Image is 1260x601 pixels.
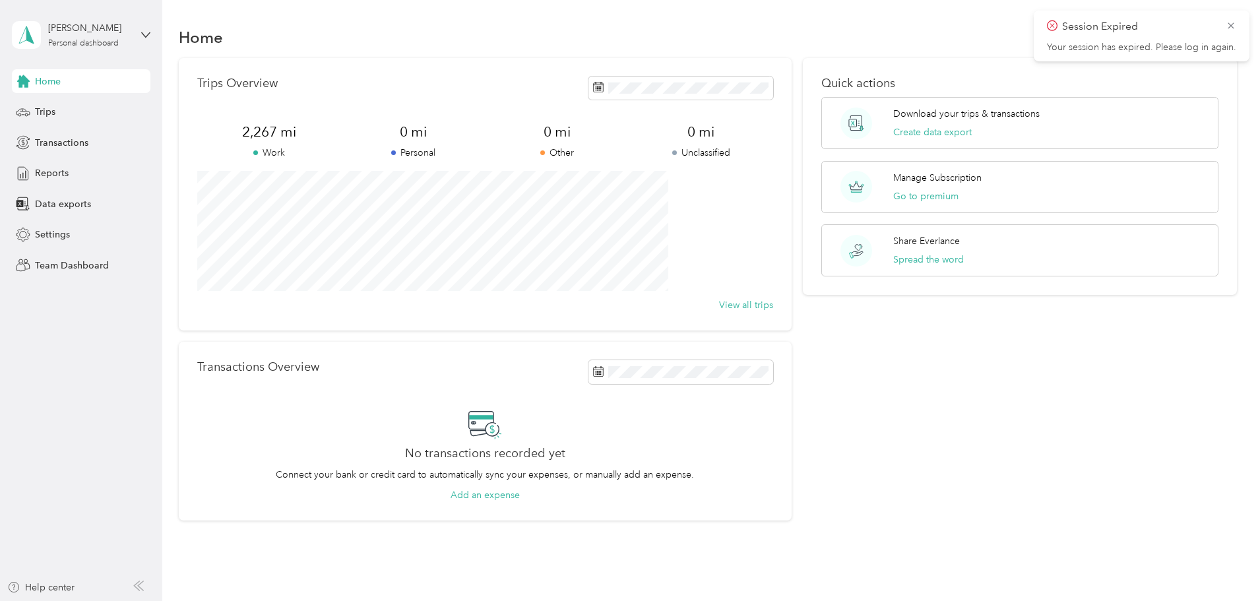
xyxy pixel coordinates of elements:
p: Your session has expired. Please log in again. [1047,42,1236,53]
span: Home [35,75,61,88]
p: Connect your bank or credit card to automatically sync your expenses, or manually add an expense. [276,468,694,482]
span: Team Dashboard [35,259,109,272]
button: Create data export [893,125,972,139]
p: Manage Subscription [893,171,982,185]
p: Session Expired [1062,18,1216,35]
button: Go to premium [893,189,959,203]
button: Add an expense [451,488,520,502]
span: Transactions [35,136,88,150]
button: View all trips [719,298,773,312]
button: Spread the word [893,253,964,267]
p: Unclassified [629,146,772,160]
p: Personal [341,146,485,160]
span: 0 mi [485,123,629,141]
iframe: Everlance-gr Chat Button Frame [1186,527,1260,601]
p: Other [485,146,629,160]
h2: No transactions recorded yet [405,447,565,460]
p: Work [197,146,341,160]
span: Reports [35,166,69,180]
span: Trips [35,105,55,119]
span: 0 mi [629,123,772,141]
span: 2,267 mi [197,123,341,141]
span: Settings [35,228,70,241]
p: Download your trips & transactions [893,107,1040,121]
span: Data exports [35,197,91,211]
button: Help center [7,581,75,594]
p: Share Everlance [893,234,960,248]
div: Personal dashboard [48,40,119,47]
div: [PERSON_NAME] [48,21,131,35]
p: Trips Overview [197,77,278,90]
h1: Home [179,30,223,44]
p: Transactions Overview [197,360,319,374]
p: Quick actions [821,77,1218,90]
span: 0 mi [341,123,485,141]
